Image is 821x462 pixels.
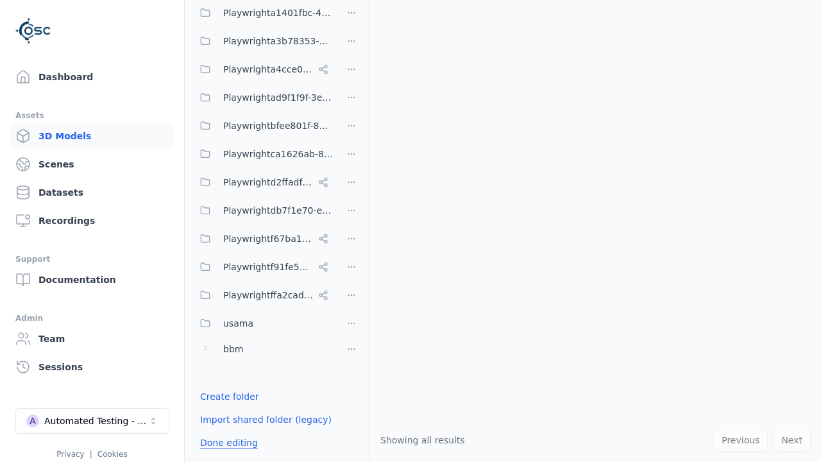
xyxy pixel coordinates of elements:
a: Cookies [97,450,128,459]
a: Recordings [10,208,174,234]
button: Import shared folder (legacy) [192,408,339,431]
button: usama [192,311,334,336]
div: Assets [15,108,169,123]
a: Datasets [10,180,174,205]
span: Showing all results [380,435,465,445]
button: Playwrightd2ffadf0-c973-454c-8fcf-dadaeffcb802 [192,169,334,195]
div: Support [15,252,169,267]
button: Playwrightbfee801f-8be1-42a6-b774-94c49e43b650 [192,113,334,139]
a: Import shared folder (legacy) [200,413,332,426]
span: Playwrightca1626ab-8cec-4ddc-b85a-2f9392fe08d1 [223,146,334,162]
button: Playwrightad9f1f9f-3e6a-4231-8f19-c506bf64a382 [192,85,334,110]
a: Privacy [56,450,84,459]
a: Team [10,326,174,352]
span: Playwrighta4cce06a-a8e6-4c0d-bfc1-93e8d78d750a [223,62,313,77]
button: Playwrighta3b78353-5999-46c5-9eab-70007203469a [192,28,334,54]
span: Playwrightad9f1f9f-3e6a-4231-8f19-c506bf64a382 [223,90,334,105]
span: Playwrightf67ba199-386a-42d1-aebc-3b37e79c7296 [223,231,313,246]
span: Playwrighta3b78353-5999-46c5-9eab-70007203469a [223,33,334,49]
button: Playwrightf91fe523-dd75-44f3-a953-451f6070cb42 [192,254,334,280]
span: Playwrightbfee801f-8be1-42a6-b774-94c49e43b650 [223,118,334,133]
span: Playwrighta1401fbc-43d7-48dd-a309-be935d99d708 [223,5,334,21]
a: Sessions [10,354,174,380]
span: Playwrightf91fe523-dd75-44f3-a953-451f6070cb42 [223,259,313,275]
span: bbm [223,341,243,357]
a: Documentation [10,267,174,293]
span: usama [223,316,253,331]
span: Playwrightdb7f1e70-e54d-4da7-b38d-464ac70cc2ba [223,203,334,218]
a: 3D Models [10,123,174,149]
button: Select a workspace [15,408,169,434]
button: Create folder [192,385,267,408]
div: A [26,415,39,427]
span: | [90,450,92,459]
a: Scenes [10,151,174,177]
button: Playwrightca1626ab-8cec-4ddc-b85a-2f9392fe08d1 [192,141,334,167]
span: Playwrightd2ffadf0-c973-454c-8fcf-dadaeffcb802 [223,175,313,190]
button: Playwrighta4cce06a-a8e6-4c0d-bfc1-93e8d78d750a [192,56,334,82]
button: Playwrightf67ba199-386a-42d1-aebc-3b37e79c7296 [192,226,334,252]
img: Logo [15,13,51,49]
a: Dashboard [10,64,174,90]
button: Playwrightdb7f1e70-e54d-4da7-b38d-464ac70cc2ba [192,198,334,223]
a: Create folder [200,390,259,403]
span: Playwrightffa2cad8-0214-4c2f-a758-8e9593c5a37e [223,287,313,303]
button: Done editing [192,431,266,454]
button: bbm [192,336,334,362]
div: Automated Testing - Playwright [44,415,148,427]
div: Admin [15,311,169,326]
button: Playwrightffa2cad8-0214-4c2f-a758-8e9593c5a37e [192,282,334,308]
